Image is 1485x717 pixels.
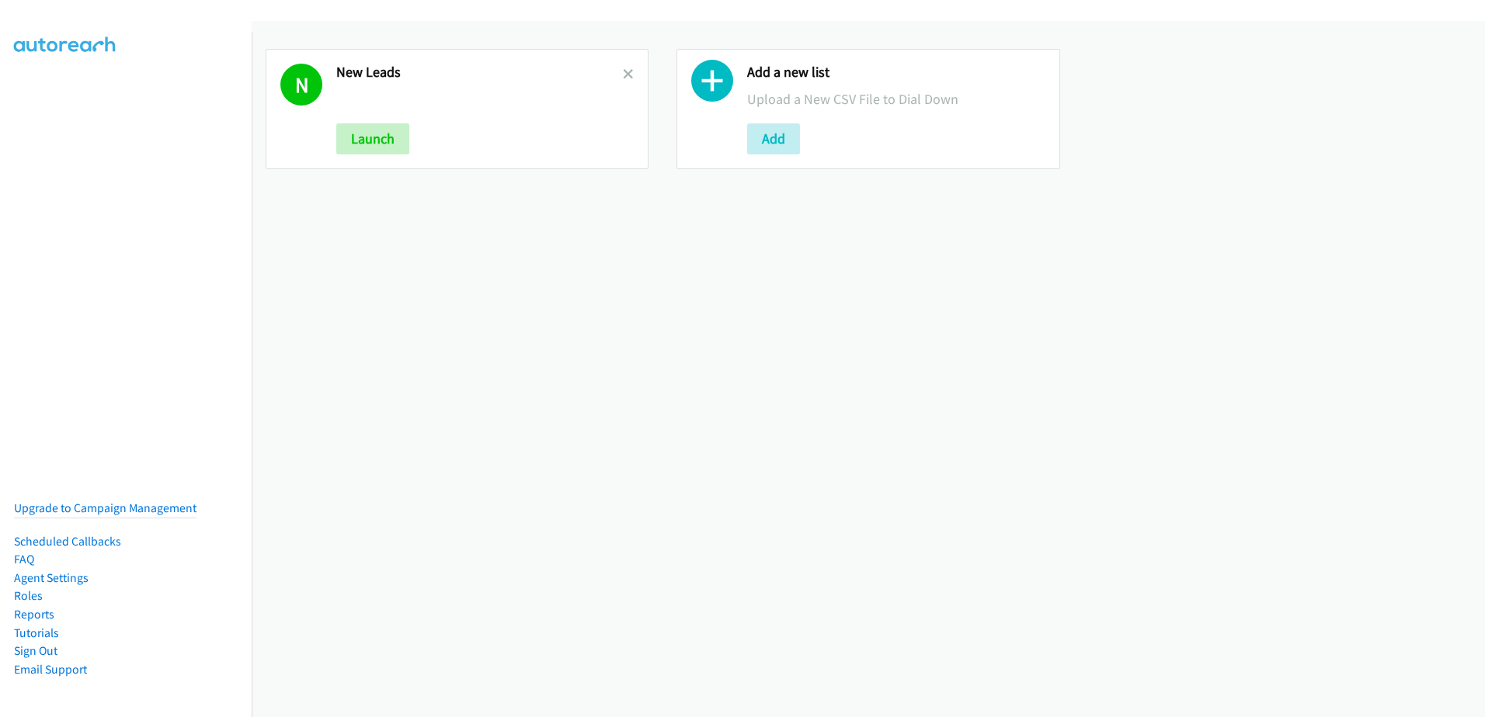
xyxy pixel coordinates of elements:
a: Upgrade to Campaign Management [14,501,196,515]
a: Agent Settings [14,570,89,585]
a: Tutorials [14,625,59,640]
a: FAQ [14,552,34,566]
a: Scheduled Callbacks [14,534,121,549]
a: Roles [14,588,43,603]
button: Launch [336,123,409,154]
h2: New Leads [336,64,623,81]
p: Upload a New CSV File to Dial Down [747,88,1045,109]
a: Email Support [14,662,87,677]
a: Sign Out [14,643,57,658]
button: Add [747,123,800,154]
h2: Add a new list [747,64,1045,81]
h1: N [280,64,322,106]
a: Reports [14,607,54,622]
